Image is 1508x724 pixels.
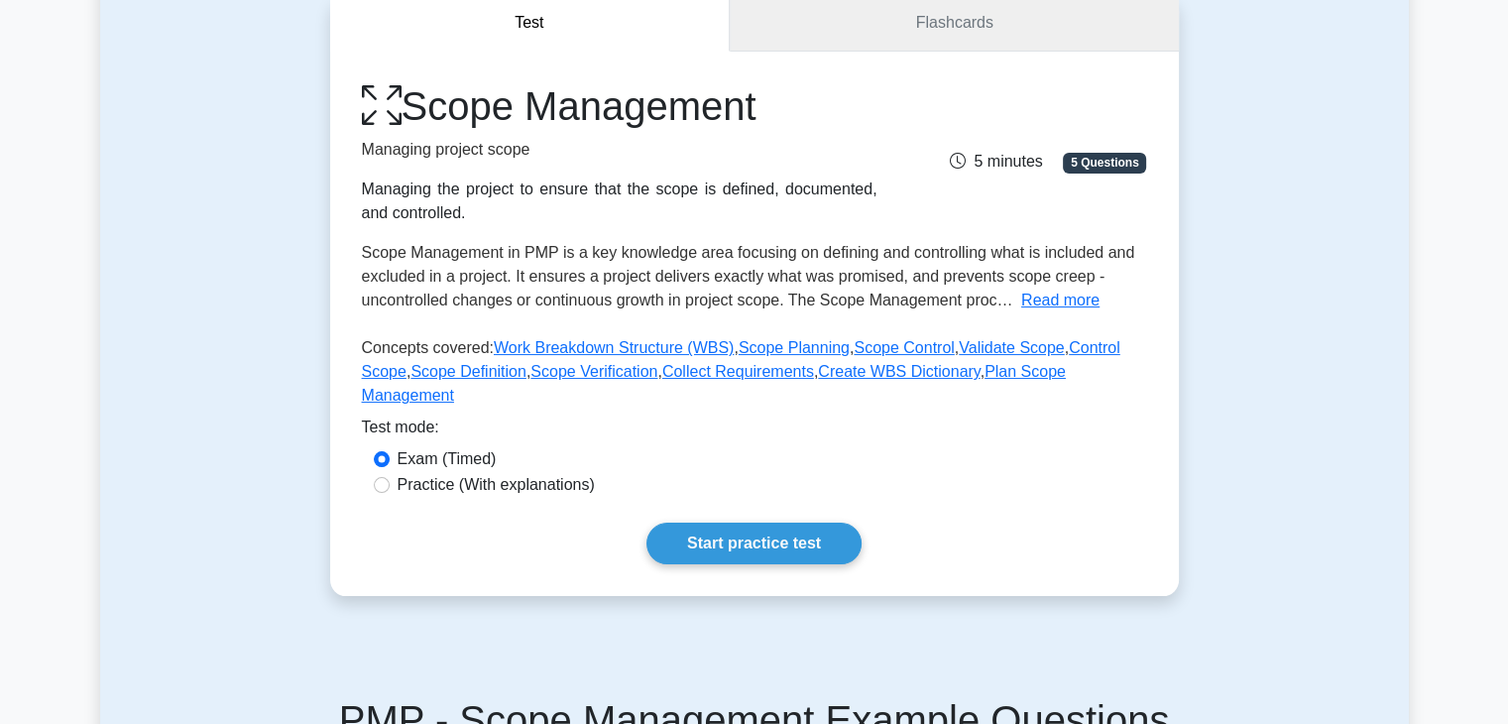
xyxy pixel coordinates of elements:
div: Test mode: [362,416,1147,447]
label: Practice (With explanations) [398,473,595,497]
a: Work Breakdown Structure (WBS) [494,339,734,356]
span: 5 Questions [1063,153,1146,173]
button: Read more [1021,289,1100,312]
span: Scope Management in PMP is a key knowledge area focusing on defining and controlling what is incl... [362,244,1135,308]
a: Scope Planning [739,339,850,356]
p: Managing project scope [362,138,877,162]
a: Scope Definition [410,363,526,380]
a: Create WBS Dictionary [818,363,980,380]
a: Validate Scope [959,339,1064,356]
a: Scope Control [854,339,954,356]
a: Start practice test [646,523,862,564]
label: Exam (Timed) [398,447,497,471]
a: Scope Verification [530,363,657,380]
span: 5 minutes [950,153,1042,170]
a: Collect Requirements [662,363,814,380]
div: Managing the project to ensure that the scope is defined, documented, and controlled. [362,178,877,225]
h1: Scope Management [362,82,877,130]
p: Concepts covered: , , , , , , , , , [362,336,1147,416]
